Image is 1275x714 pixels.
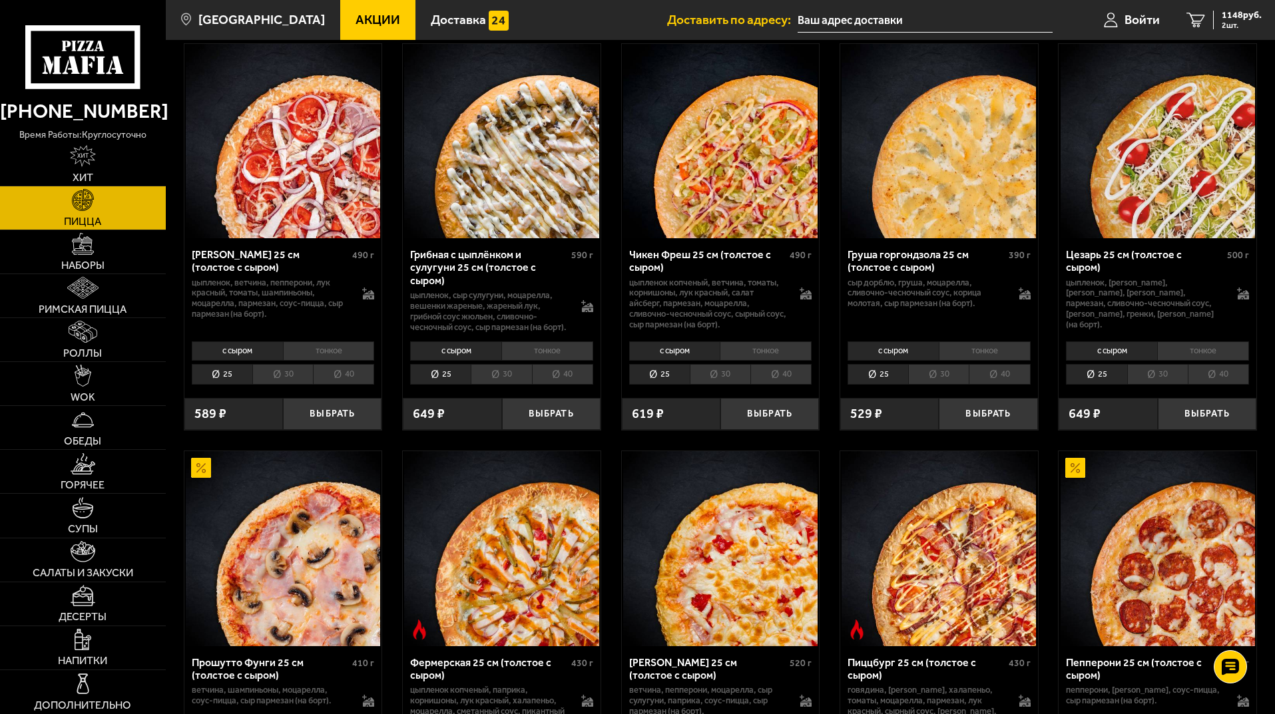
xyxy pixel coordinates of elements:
[404,451,599,645] img: Фермерская 25 см (толстое с сыром)
[1188,364,1249,385] li: 40
[410,341,501,360] li: с сыром
[1227,250,1249,261] span: 500 г
[1059,451,1256,645] a: АкционныйПепперони 25 см (толстое с сыром)
[790,250,812,261] span: 490 г
[61,260,105,271] span: Наборы
[184,44,382,238] a: Петровская 25 см (толстое с сыром)
[798,8,1053,33] input: Ваш адрес доставки
[629,277,787,331] p: цыпленок копченый, ветчина, томаты, корнишоны, лук красный, салат айсберг, пармезан, моцарелла, с...
[192,248,350,273] div: [PERSON_NAME] 25 см (толстое с сыром)
[186,44,380,238] img: Петровская 25 см (толстое с сыром)
[404,44,599,238] img: Грибная с цыплёнком и сулугуни 25 см (толстое с сыром)
[1158,398,1256,431] button: Выбрать
[356,13,400,26] span: Акции
[848,656,1005,681] div: Пиццбург 25 см (толстое с сыром)
[58,655,107,666] span: Напитки
[59,612,107,622] span: Десерты
[1127,364,1188,385] li: 30
[194,407,226,421] span: 589 ₽
[840,451,1038,645] a: Острое блюдоПиццбург 25 см (толстое с сыром)
[850,407,882,421] span: 529 ₽
[622,451,820,645] a: Прошутто Формаджио 25 см (толстое с сыром)
[1009,250,1031,261] span: 390 г
[690,364,750,385] li: 30
[1222,21,1262,29] span: 2 шт.
[1066,277,1224,331] p: цыпленок, [PERSON_NAME], [PERSON_NAME], [PERSON_NAME], пармезан, сливочно-чесночный соус, [PERSON...
[1222,11,1262,20] span: 1148 руб.
[842,44,1036,238] img: Груша горгондзола 25 см (толстое с сыром)
[198,13,325,26] span: [GEOGRAPHIC_DATA]
[623,451,818,645] img: Прошутто Формаджио 25 см (толстое с сыром)
[410,656,568,681] div: Фермерская 25 см (толстое с сыром)
[61,480,105,490] span: Горячее
[403,451,601,645] a: Острое блюдоФермерская 25 см (толстое с сыром)
[313,364,374,385] li: 40
[1059,44,1256,238] a: Цезарь 25 см (толстое с сыром)
[431,13,486,26] span: Доставка
[571,250,593,261] span: 590 г
[840,44,1038,238] a: Груша горгондзола 25 см (толстое с сыром)
[1069,407,1101,421] span: 649 ₽
[283,398,382,431] button: Выбрать
[623,44,818,238] img: Чикен Фреш 25 см (толстое с сыром)
[489,11,509,31] img: 15daf4d41897b9f0e9f617042186c801.svg
[39,304,127,315] span: Римская пицца
[622,44,820,238] a: Чикен Фреш 25 см (толстое с сыром)
[192,277,350,320] p: цыпленок, ветчина, пепперони, лук красный, томаты, шампиньоны, моцарелла, пармезан, соус-пицца, с...
[969,364,1030,385] li: 40
[629,248,787,273] div: Чикен Фреш 25 см (толстое с сыром)
[848,277,1005,309] p: сыр дорблю, груша, моцарелла, сливочно-чесночный соус, корица молотая, сыр пармезан (на борт).
[629,656,787,681] div: [PERSON_NAME] 25 см (толстое с сыром)
[1061,44,1255,238] img: Цезарь 25 см (толстое с сыром)
[1066,364,1127,385] li: 25
[403,44,601,238] a: Грибная с цыплёнком и сулугуни 25 см (толстое с сыром)
[667,13,798,26] span: Доставить по адресу:
[1125,13,1160,26] span: Войти
[1066,248,1224,273] div: Цезарь 25 см (толстое с сыром)
[192,364,252,385] li: 25
[1066,341,1157,360] li: с сыром
[192,685,350,706] p: ветчина, шампиньоны, моцарелла, соус-пицца, сыр пармезан (на борт).
[720,341,812,360] li: тонкое
[68,524,98,534] span: Супы
[64,216,101,227] span: Пицца
[471,364,531,385] li: 30
[410,248,568,286] div: Грибная с цыплёнком и сулугуни 25 см (толстое с сыром)
[410,290,568,333] p: цыпленок, сыр сулугуни, моцарелла, вешенки жареные, жареный лук, грибной соус Жюльен, сливочно-че...
[629,364,690,385] li: 25
[1066,685,1224,706] p: пепперони, [PERSON_NAME], соус-пицца, сыр пармезан (на борт).
[501,341,593,360] li: тонкое
[939,398,1037,431] button: Выбрать
[848,364,908,385] li: 25
[1061,451,1255,645] img: Пепперони 25 см (толстое с сыром)
[34,700,131,711] span: Дополнительно
[63,348,102,359] span: Роллы
[1065,458,1085,478] img: Акционный
[64,436,101,446] span: Обеды
[192,656,350,681] div: Прошутто Фунги 25 см (толстое с сыром)
[532,364,593,385] li: 40
[352,657,374,669] span: 410 г
[571,657,593,669] span: 430 г
[352,250,374,261] span: 490 г
[410,364,471,385] li: 25
[750,364,812,385] li: 40
[847,620,867,639] img: Острое блюдо
[1066,656,1224,681] div: Пепперони 25 см (толстое с сыром)
[632,407,664,421] span: 619 ₽
[73,172,93,183] span: Хит
[71,392,95,403] span: WOK
[842,451,1036,645] img: Пиццбург 25 см (толстое с сыром)
[186,451,380,645] img: Прошутто Фунги 25 см (толстое с сыром)
[848,248,1005,273] div: Груша горгондзола 25 см (толстое с сыром)
[1157,341,1249,360] li: тонкое
[409,620,429,639] img: Острое блюдо
[720,398,819,431] button: Выбрать
[283,341,375,360] li: тонкое
[33,568,133,578] span: Салаты и закуски
[1009,657,1031,669] span: 430 г
[192,341,283,360] li: с сыром
[908,364,969,385] li: 30
[848,341,939,360] li: с сыром
[184,451,382,645] a: АкционныйПрошутто Фунги 25 см (толстое с сыром)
